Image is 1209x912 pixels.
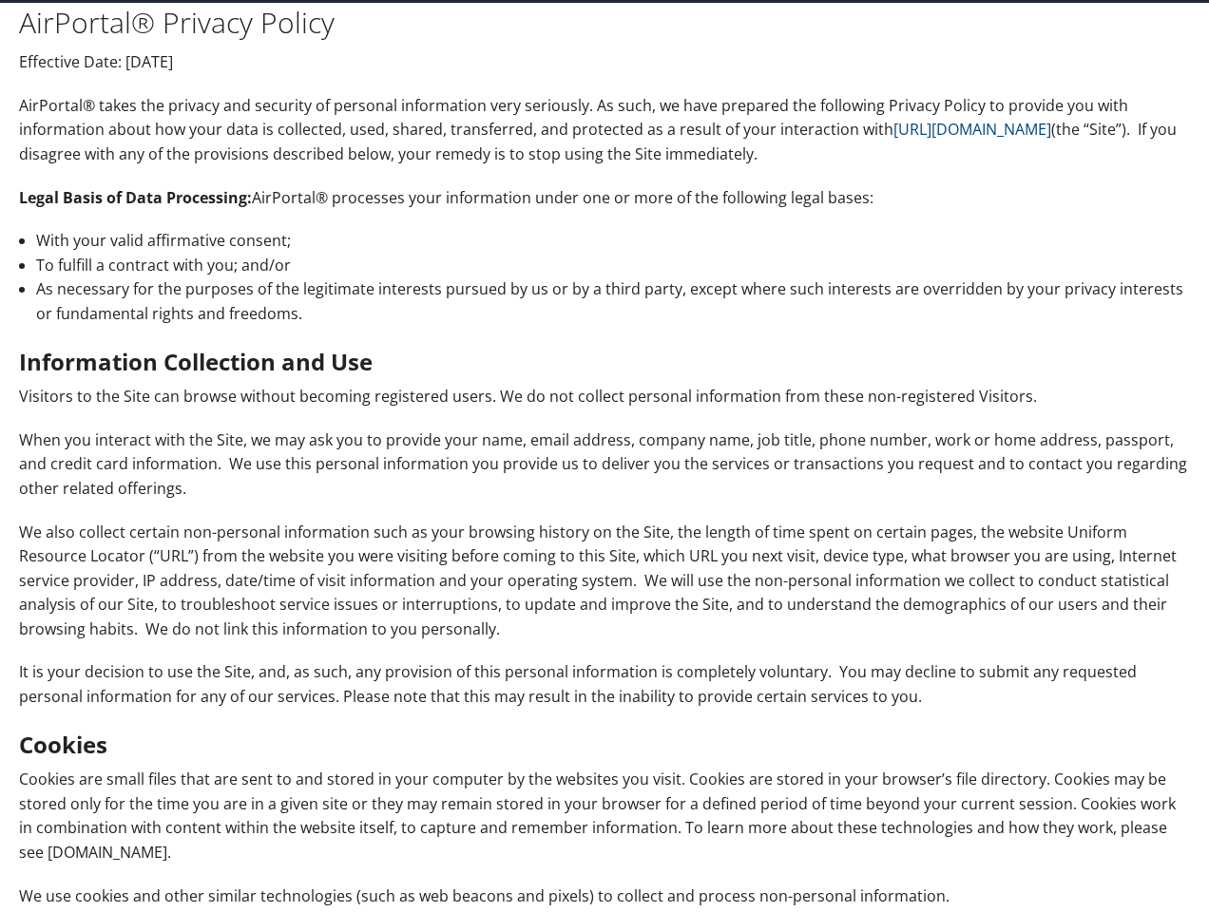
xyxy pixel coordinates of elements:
p: Visitors to the Site can browse without becoming registered users. We do not collect personal inf... [19,385,1190,409]
li: As necessary for the purposes of the legitimate interests pursued by us or by a third party, exce... [36,277,1190,326]
li: To fulfill a contract with you; and/or [36,254,1190,278]
p: AirPortal® processes your information under one or more of the following legal bases: [19,186,1190,211]
strong: Information Collection and Use [19,346,373,377]
p: Cookies are small files that are sent to and stored in your computer by the websites you visit. C... [19,768,1190,864]
li: With your valid affirmative consent; [36,229,1190,254]
strong: Cookies [19,729,107,760]
p: When you interact with the Site, we may ask you to provide your name, email address, company name... [19,428,1190,502]
a: [URL][DOMAIN_NAME] [893,119,1051,140]
p: We use cookies and other similar technologies (such as web beacons and pixels) to collect and pro... [19,884,1190,909]
p: Effective Date: [DATE] [19,50,1190,75]
h1: AirPortal® Privacy Policy [19,3,1190,43]
strong: Legal Basis of Data Processing: [19,187,252,208]
p: It is your decision to use the Site, and, as such, any provision of this personal information is ... [19,660,1190,709]
p: We also collect certain non-personal information such as your browsing history on the Site, the l... [19,521,1190,642]
p: AirPortal® takes the privacy and security of personal information very seriously. As such, we hav... [19,94,1190,167]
